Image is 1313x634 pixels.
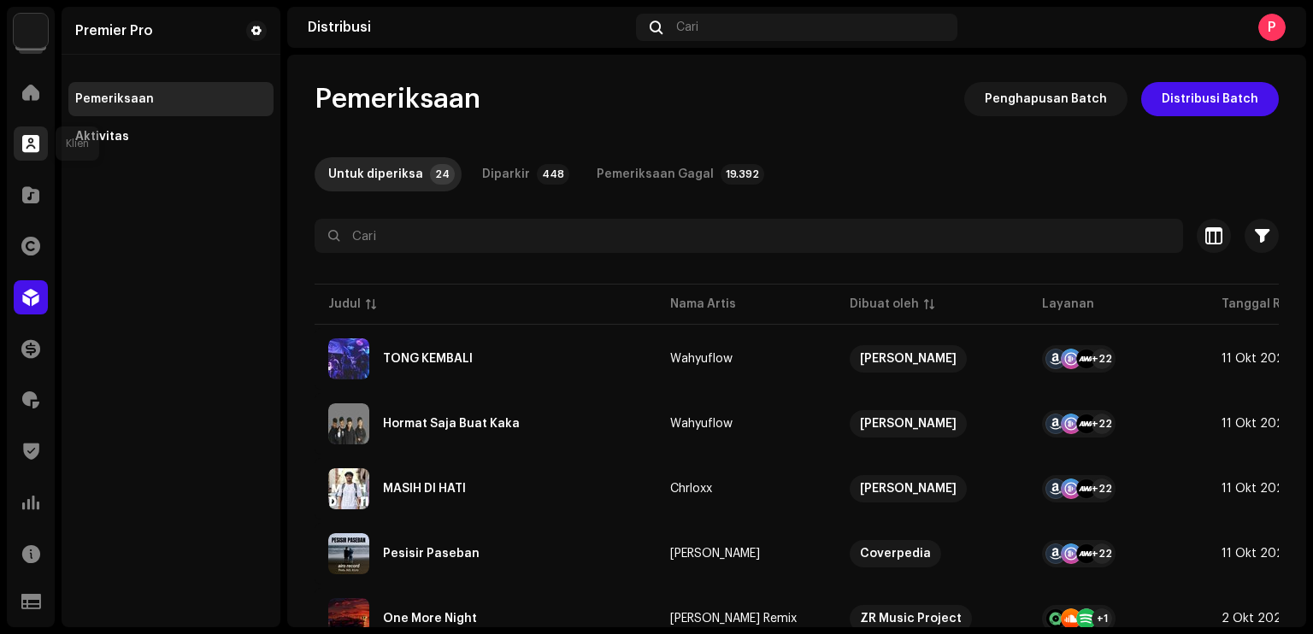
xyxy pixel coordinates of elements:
span: Zoe Remix [670,613,822,625]
div: +22 [1092,478,1112,499]
div: Tanggal Rilis [1222,296,1298,313]
p-badge: 19.392 [721,164,764,185]
div: +22 [1092,414,1112,434]
span: Wahyuflow [670,418,822,430]
div: Hormat Saja Buat Kaka [383,418,520,430]
div: Pesisir Paseban [383,548,480,560]
span: 11 Okt 2025 [1222,418,1291,430]
div: +22 [1092,349,1112,369]
img: 64f15ab7-a28a-4bb5-a164-82594ec98160 [14,14,48,48]
img: db7fc72f-25b6-46d8-9f95-ff8e0beae63e [328,403,369,444]
div: [PERSON_NAME] [860,345,957,373]
div: +1 [1092,608,1112,629]
span: Penghapusan Batch [985,82,1107,116]
span: Coverpedia [850,540,1015,567]
img: e0b23cac-9656-4057-905c-4a211b803c3f [328,338,369,379]
span: Wahyuflow [670,353,822,365]
span: Distribusi Batch [1162,82,1258,116]
span: 2 Okt 2025 [1222,613,1288,625]
div: Coverpedia [860,540,931,567]
span: ZR Music Project [850,605,1015,632]
div: +22 [1092,543,1112,564]
div: TONG KEMBALI [383,353,473,365]
div: Wahyuflow [670,418,733,430]
div: [PERSON_NAME] Remix [670,613,797,625]
div: One More Night [383,613,477,625]
div: Chrloxx [670,483,712,495]
div: Wahyuflow [670,353,733,365]
button: Penghapusan Batch [964,82,1128,116]
span: Cari [676,21,698,34]
input: Cari [315,219,1183,253]
div: MASIH DI HATI [383,483,466,495]
span: Pemeriksaan [315,82,480,116]
span: 11 Okt 2025 [1222,548,1291,560]
div: Distribusi [308,21,629,34]
span: 11 Okt 2025 [1222,483,1291,495]
div: Dibuat oleh [850,296,919,313]
span: TIMUR KREATIF [850,475,1015,502]
span: Adi Airo [670,548,822,560]
div: Aktivitas [75,130,129,144]
div: Untuk diperiksa [328,157,423,191]
p-badge: 448 [537,164,569,185]
div: Premier Pro [75,24,153,38]
div: [PERSON_NAME] [860,475,957,502]
img: d7210289-54a0-4017-8a09-02c0400d0f60 [328,468,369,509]
button: Distribusi Batch [1141,82,1279,116]
re-m-nav-item: Pemeriksaan [68,82,274,116]
div: Diparkir [482,157,530,191]
span: 11 Okt 2025 [1222,353,1291,365]
div: P [1258,14,1286,41]
p-badge: 24 [430,164,455,185]
div: ZR Music Project [860,605,962,632]
div: Pemeriksaan Gagal [597,157,714,191]
div: [PERSON_NAME] [670,548,760,560]
span: TIMUR KREATIF [850,410,1015,437]
span: Chrloxx [670,483,822,495]
span: TIMUR KREATIF [850,345,1015,373]
re-m-nav-item: Aktivitas [68,120,274,154]
div: Judul [328,296,361,313]
div: [PERSON_NAME] [860,410,957,437]
div: Pemeriksaan [75,92,154,106]
img: eefbd608-4be5-4bdd-81c2-82ab2b1d871f [328,533,369,574]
